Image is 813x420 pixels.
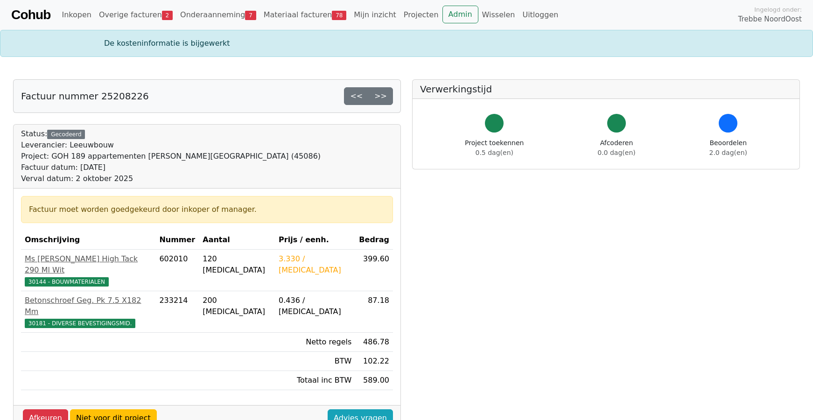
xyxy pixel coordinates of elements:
[25,253,152,287] a: Ms [PERSON_NAME] High Tack 290 Ml Wit30144 - BOUWMATERIALEN
[279,253,351,276] div: 3.330 / [MEDICAL_DATA]
[355,250,393,291] td: 399.60
[478,6,519,24] a: Wisselen
[597,138,635,158] div: Afcoderen
[203,253,271,276] div: 120 [MEDICAL_DATA]
[355,371,393,390] td: 589.00
[21,128,321,184] div: Status:
[275,333,355,352] td: Netto regels
[275,371,355,390] td: Totaal inc BTW
[355,333,393,352] td: 486.78
[355,352,393,371] td: 102.22
[355,291,393,333] td: 87.18
[709,149,747,156] span: 2.0 dag(en)
[199,231,275,250] th: Aantal
[754,5,802,14] span: Ingelogd onder:
[368,87,393,105] a: >>
[29,204,385,215] div: Factuur moet worden goedgekeurd door inkoper of manager.
[162,11,173,20] span: 2
[155,250,199,291] td: 602010
[25,295,152,329] a: Betonschroef Geg. Pk 7.5 X182 Mm30181 - DIVERSE BEVESTIGINGSMID.
[47,130,85,139] div: Gecodeerd
[95,6,176,24] a: Overige facturen2
[476,149,513,156] span: 0.5 dag(en)
[21,91,149,102] h5: Factuur nummer 25208226
[275,352,355,371] td: BTW
[597,149,635,156] span: 0.0 dag(en)
[275,231,355,250] th: Prijs / eenh.
[98,38,715,49] div: De kosteninformatie is bijgewerkt
[25,253,152,276] div: Ms [PERSON_NAME] High Tack 290 Ml Wit
[25,319,135,328] span: 30181 - DIVERSE BEVESTIGINGSMID.
[203,295,271,317] div: 200 [MEDICAL_DATA]
[355,231,393,250] th: Bedrag
[420,84,792,95] h5: Verwerkingstijd
[400,6,442,24] a: Projecten
[260,6,350,24] a: Materiaal facturen78
[25,277,109,287] span: 30144 - BOUWMATERIALEN
[332,11,346,20] span: 78
[709,138,747,158] div: Beoordelen
[25,295,152,317] div: Betonschroef Geg. Pk 7.5 X182 Mm
[21,231,155,250] th: Omschrijving
[58,6,95,24] a: Inkopen
[344,87,369,105] a: <<
[519,6,562,24] a: Uitloggen
[155,291,199,333] td: 233214
[11,4,50,26] a: Cohub
[21,173,321,184] div: Verval datum: 2 oktober 2025
[21,151,321,162] div: Project: GOH 189 appartementen [PERSON_NAME][GEOGRAPHIC_DATA] (45086)
[350,6,400,24] a: Mijn inzicht
[21,140,321,151] div: Leverancier: Leeuwbouw
[279,295,351,317] div: 0.436 / [MEDICAL_DATA]
[176,6,260,24] a: Onderaanneming7
[738,14,802,25] span: Trebbe NoordOost
[442,6,478,23] a: Admin
[245,11,256,20] span: 7
[155,231,199,250] th: Nummer
[465,138,524,158] div: Project toekennen
[21,162,321,173] div: Factuur datum: [DATE]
